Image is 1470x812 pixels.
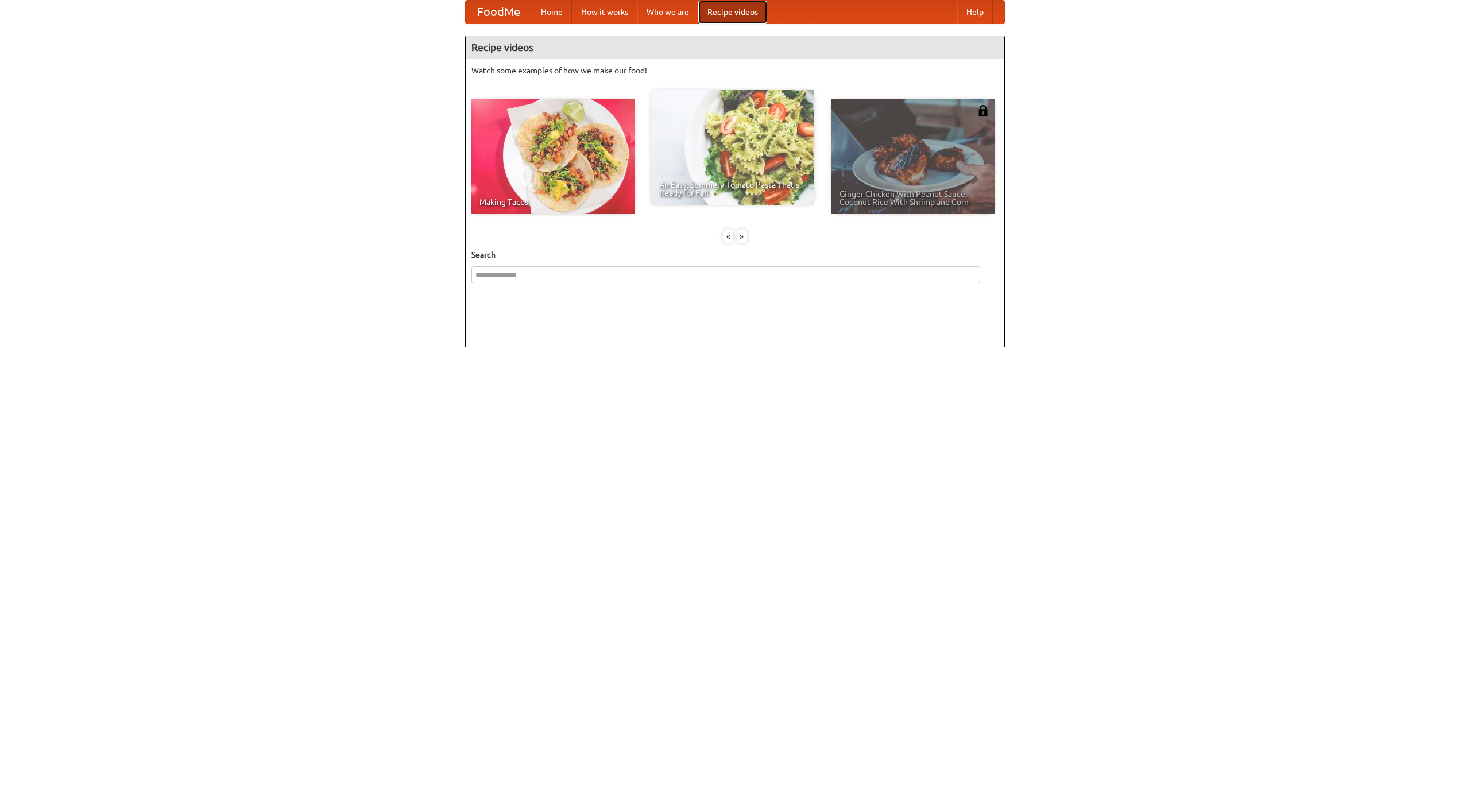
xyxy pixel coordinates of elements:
h5: Search [471,249,999,261]
a: Home [532,1,572,24]
span: Making Tacos [479,198,626,206]
h4: Recipe videos [466,36,1004,59]
img: 483408.png [977,105,989,116]
p: Watch some examples of how we make our food! [471,65,999,76]
a: Help [957,1,993,24]
span: An Easy, Summery Tomato Pasta That's Ready for Fall [659,181,806,197]
a: How it works [572,1,637,24]
div: » [737,229,747,243]
div: « [723,229,733,243]
a: Recipe videos [698,1,767,24]
a: Who we are [637,1,698,24]
a: Making Tacos [471,99,635,214]
a: FoodMe [466,1,532,24]
a: An Easy, Summery Tomato Pasta That's Ready for Fall [651,90,814,205]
